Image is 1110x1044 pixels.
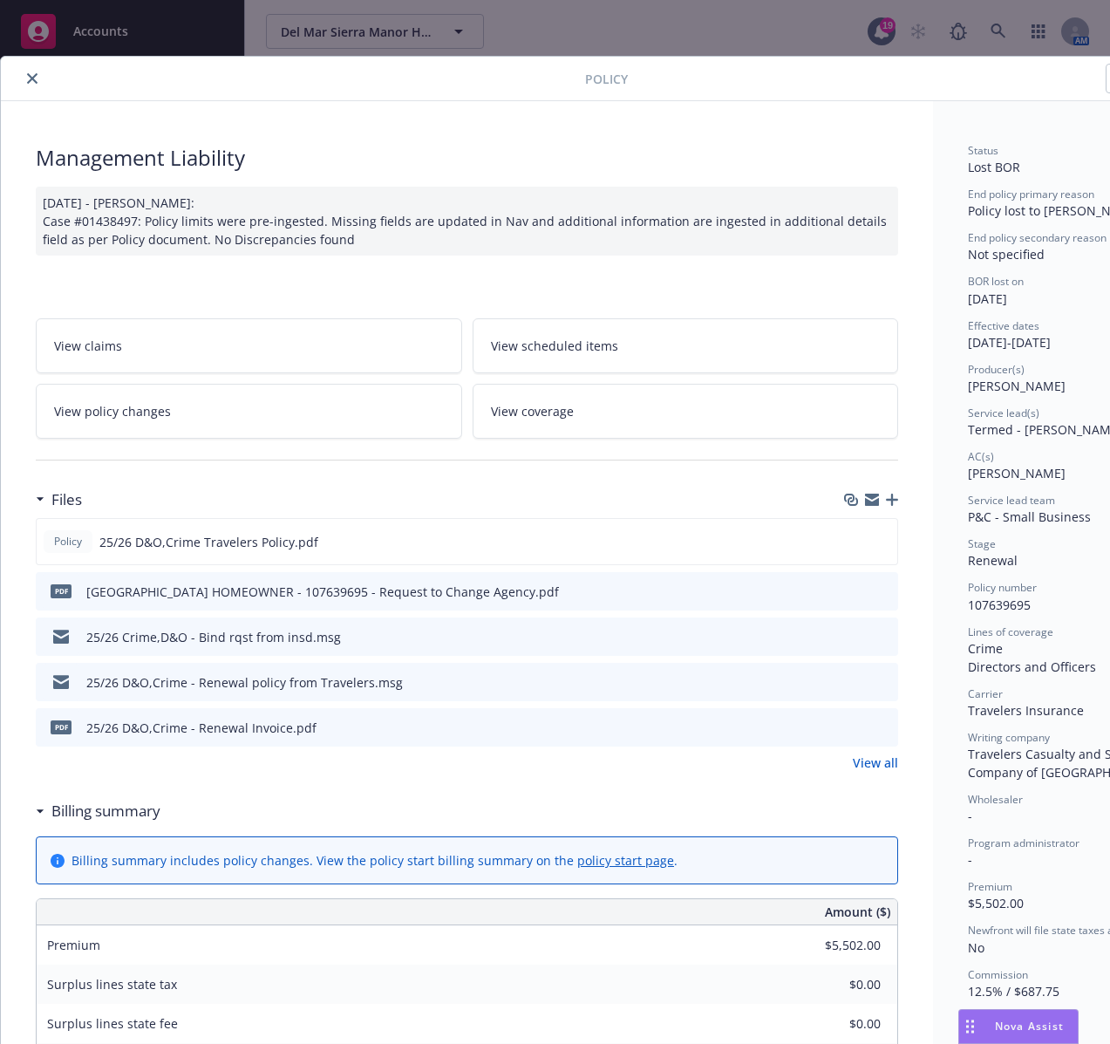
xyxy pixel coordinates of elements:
[778,1011,891,1037] input: 0.00
[848,583,861,601] button: download file
[847,533,861,551] button: download file
[54,337,122,355] span: View claims
[968,983,1059,1000] span: 12.5% / $687.75
[959,1010,981,1043] div: Drag to move
[86,628,341,646] div: 25/26 Crime,D&O - Bind rqst from insd.msg
[968,879,1012,894] span: Premium
[875,533,890,551] button: preview file
[54,402,171,420] span: View policy changes
[968,552,1018,569] span: Renewal
[968,143,998,158] span: Status
[968,318,1039,333] span: Effective dates
[875,583,891,601] button: preview file
[968,624,1053,639] span: Lines of coverage
[968,493,1055,508] span: Service lead team
[47,937,100,953] span: Premium
[22,68,43,89] button: close
[968,686,1003,701] span: Carrier
[968,290,1007,307] span: [DATE]
[968,895,1024,911] span: $5,502.00
[968,808,972,824] span: -
[47,1015,178,1032] span: Surplus lines state fee
[778,972,891,998] input: 0.00
[51,488,82,511] h3: Files
[968,246,1045,263] span: Not specified
[848,673,861,692] button: download file
[968,967,1028,982] span: Commission
[72,851,678,870] div: Billing summary includes policy changes. View the policy start billing summary on the .
[36,800,160,822] div: Billing summary
[968,274,1024,289] span: BOR lost on
[51,584,72,597] span: pdf
[968,508,1091,525] span: P&C - Small Business
[577,852,674,869] a: policy start page
[51,720,72,734] span: pdf
[36,384,462,439] a: View policy changes
[825,903,890,921] span: Amount ($)
[968,536,996,551] span: Stage
[491,402,574,420] span: View coverage
[875,719,891,737] button: preview file
[968,730,1050,745] span: Writing company
[968,792,1023,807] span: Wholesaler
[968,702,1084,719] span: Travelers Insurance
[36,143,898,173] div: Management Liability
[86,673,403,692] div: 25/26 D&O,Crime - Renewal policy from Travelers.msg
[86,719,317,737] div: 25/26 D&O,Crime - Renewal Invoice.pdf
[491,337,618,355] span: View scheduled items
[473,318,899,373] a: View scheduled items
[585,70,628,88] span: Policy
[968,159,1020,175] span: Lost BOR
[778,932,891,959] input: 0.00
[995,1019,1064,1034] span: Nova Assist
[36,187,898,256] div: [DATE] - [PERSON_NAME]: Case #01438497: Policy limits were pre-ingested. Missing fields are updat...
[968,230,1107,245] span: End policy secondary reason
[968,449,994,464] span: AC(s)
[875,628,891,646] button: preview file
[86,583,559,601] div: [GEOGRAPHIC_DATA] HOMEOWNER - 107639695 - Request to Change Agency.pdf
[875,673,891,692] button: preview file
[853,754,898,772] a: View all
[848,719,861,737] button: download file
[36,318,462,373] a: View claims
[99,533,318,551] span: 25/26 D&O,Crime Travelers Policy.pdf
[968,187,1094,201] span: End policy primary reason
[968,939,984,956] span: No
[36,488,82,511] div: Files
[968,580,1037,595] span: Policy number
[47,976,177,993] span: Surplus lines state tax
[968,851,972,868] span: -
[968,597,1031,613] span: 107639695
[968,378,1066,394] span: [PERSON_NAME]
[848,628,861,646] button: download file
[968,362,1025,377] span: Producer(s)
[51,534,85,549] span: Policy
[968,406,1039,420] span: Service lead(s)
[968,465,1066,481] span: [PERSON_NAME]
[473,384,899,439] a: View coverage
[968,836,1079,850] span: Program administrator
[958,1009,1079,1044] button: Nova Assist
[51,800,160,822] h3: Billing summary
